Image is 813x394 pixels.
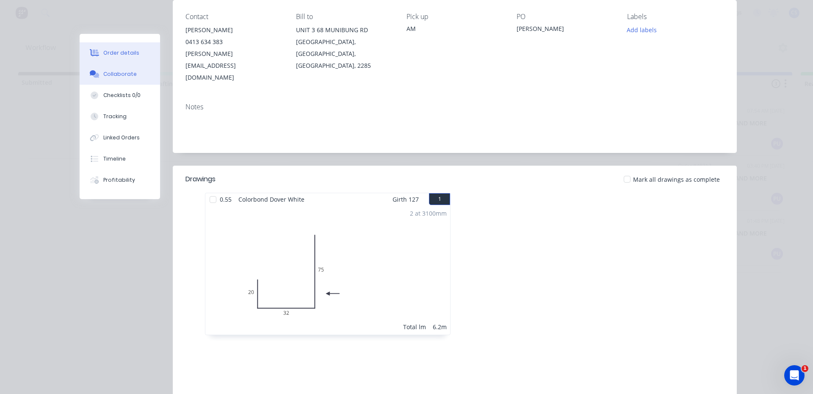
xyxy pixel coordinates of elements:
[296,13,393,21] div: Bill to
[216,193,235,205] span: 0.55
[185,24,282,83] div: [PERSON_NAME]0413 634 383[PERSON_NAME][EMAIL_ADDRESS][DOMAIN_NAME]
[103,176,135,184] div: Profitability
[103,155,126,163] div: Timeline
[393,193,419,205] span: Girth 127
[185,174,216,184] div: Drawings
[433,322,447,331] div: 6.2m
[80,42,160,64] button: Order details
[802,365,808,372] span: 1
[403,322,426,331] div: Total lm
[80,148,160,169] button: Timeline
[406,13,503,21] div: Pick up
[103,92,141,99] div: Checklists 0/0
[410,209,447,218] div: 2 at 3100mm
[517,13,614,21] div: PO
[80,169,160,191] button: Profitability
[622,24,661,36] button: Add labels
[633,175,720,184] span: Mark all drawings as complete
[205,205,450,335] div: 02032752 at 3100mmTotal lm6.2m
[517,24,614,36] div: [PERSON_NAME]
[103,134,140,142] div: Linked Orders
[185,36,282,48] div: 0413 634 383
[103,113,127,120] div: Tracking
[784,365,805,386] iframe: Intercom live chat
[103,70,137,78] div: Collaborate
[80,85,160,106] button: Checklists 0/0
[185,13,282,21] div: Contact
[429,193,450,205] button: 1
[235,193,308,205] span: Colorbond Dover White
[185,103,724,111] div: Notes
[185,48,282,83] div: [PERSON_NAME][EMAIL_ADDRESS][DOMAIN_NAME]
[627,13,724,21] div: Labels
[80,106,160,127] button: Tracking
[185,24,282,36] div: [PERSON_NAME]
[296,24,393,36] div: UNIT 3 68 MUNIBUNG RD
[80,64,160,85] button: Collaborate
[406,24,503,33] div: AM
[80,127,160,148] button: Linked Orders
[103,49,139,57] div: Order details
[296,36,393,72] div: [GEOGRAPHIC_DATA], [GEOGRAPHIC_DATA], [GEOGRAPHIC_DATA], 2285
[296,24,393,72] div: UNIT 3 68 MUNIBUNG RD[GEOGRAPHIC_DATA], [GEOGRAPHIC_DATA], [GEOGRAPHIC_DATA], 2285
